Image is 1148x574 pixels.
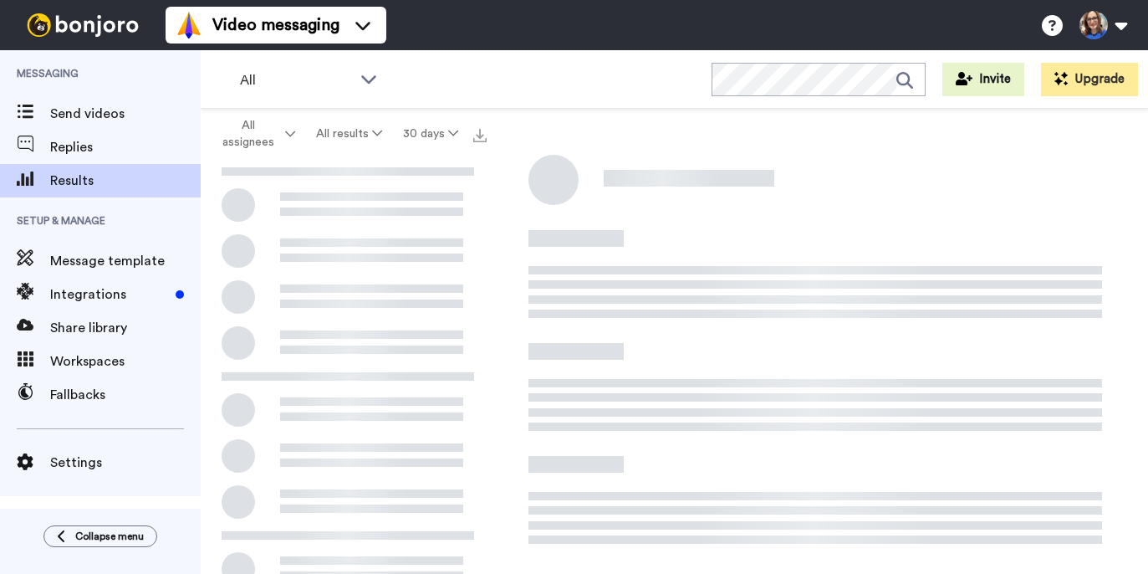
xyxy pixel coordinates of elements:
[50,171,201,191] span: Results
[50,137,201,157] span: Replies
[50,385,201,405] span: Fallbacks
[306,119,393,149] button: All results
[50,284,169,305] span: Integrations
[204,110,306,157] button: All assignees
[20,13,145,37] img: bj-logo-header-white.svg
[50,318,201,338] span: Share library
[473,129,487,142] img: export.svg
[212,13,339,37] span: Video messaging
[214,117,282,151] span: All assignees
[50,104,201,124] span: Send videos
[50,351,201,372] span: Workspaces
[1041,63,1138,96] button: Upgrade
[176,12,202,38] img: vm-color.svg
[392,119,468,149] button: 30 days
[50,251,201,271] span: Message template
[468,121,492,146] button: Export all results that match these filters now.
[240,70,352,90] span: All
[50,453,201,473] span: Settings
[942,63,1024,96] button: Invite
[75,530,144,543] span: Collapse menu
[43,525,157,547] button: Collapse menu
